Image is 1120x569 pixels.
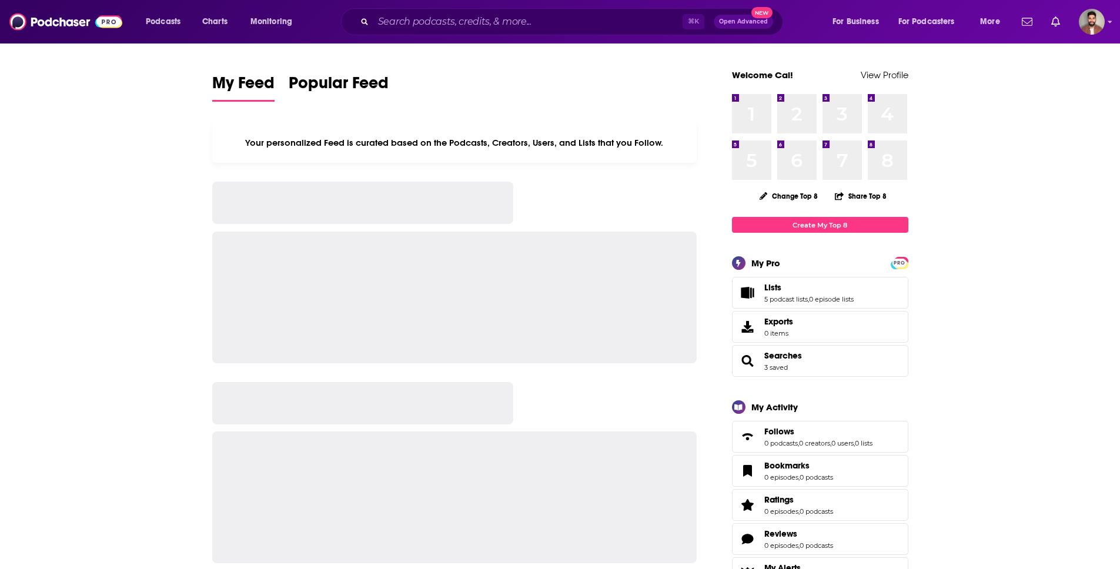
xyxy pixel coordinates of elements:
img: User Profile [1079,9,1105,35]
a: Lists [764,282,854,293]
span: Charts [202,14,228,30]
a: Popular Feed [289,73,389,102]
a: Lists [736,284,760,301]
span: Reviews [732,523,908,555]
a: Follows [764,426,872,437]
a: Ratings [764,494,833,505]
a: 5 podcast lists [764,295,808,303]
span: Exports [736,319,760,335]
a: Follows [736,429,760,445]
span: For Podcasters [898,14,955,30]
span: Popular Feed [289,73,389,100]
a: Reviews [764,528,833,539]
span: , [798,473,800,481]
span: PRO [892,259,907,267]
div: My Activity [751,401,798,413]
a: Show notifications dropdown [1017,12,1037,32]
span: Searches [732,345,908,377]
a: 3 saved [764,363,788,371]
span: Lists [764,282,781,293]
button: Change Top 8 [753,189,825,203]
a: 0 podcasts [800,541,833,550]
span: Open Advanced [719,19,768,25]
span: , [798,439,799,447]
a: 0 users [831,439,854,447]
span: , [830,439,831,447]
span: Exports [764,316,793,327]
span: Ratings [764,494,794,505]
button: open menu [242,12,307,31]
a: 0 episodes [764,507,798,516]
a: 0 podcasts [800,473,833,481]
a: Create My Top 8 [732,217,908,233]
a: View Profile [861,69,908,81]
span: 0 items [764,329,793,337]
span: Logged in as calmonaghan [1079,9,1105,35]
span: , [798,507,800,516]
a: Reviews [736,531,760,547]
a: Ratings [736,497,760,513]
a: Exports [732,311,908,343]
button: Show profile menu [1079,9,1105,35]
a: Searches [764,350,802,361]
span: Monitoring [250,14,292,30]
img: Podchaser - Follow, Share and Rate Podcasts [9,11,122,33]
a: Searches [736,353,760,369]
a: 0 podcasts [764,439,798,447]
button: open menu [138,12,196,31]
span: My Feed [212,73,275,100]
span: Ratings [732,489,908,521]
a: Welcome Cal! [732,69,793,81]
a: Charts [195,12,235,31]
div: Search podcasts, credits, & more... [352,8,794,35]
span: Follows [764,426,794,437]
span: New [751,7,773,18]
span: Follows [732,421,908,453]
div: Your personalized Feed is curated based on the Podcasts, Creators, Users, and Lists that you Follow. [212,123,697,163]
a: Show notifications dropdown [1047,12,1065,32]
a: 0 creators [799,439,830,447]
span: Bookmarks [732,455,908,487]
a: 0 lists [855,439,872,447]
a: 0 episode lists [809,295,854,303]
input: Search podcasts, credits, & more... [373,12,683,31]
a: 0 episodes [764,473,798,481]
span: , [854,439,855,447]
button: open menu [972,12,1015,31]
div: My Pro [751,257,780,269]
span: , [798,541,800,550]
span: Podcasts [146,14,180,30]
span: Reviews [764,528,797,539]
button: Share Top 8 [834,185,887,207]
a: Bookmarks [736,463,760,479]
span: Lists [732,277,908,309]
a: 0 episodes [764,541,798,550]
span: , [808,295,809,303]
button: open menu [891,12,972,31]
span: Bookmarks [764,460,810,471]
a: My Feed [212,73,275,102]
a: Bookmarks [764,460,833,471]
span: ⌘ K [683,14,704,29]
button: Open AdvancedNew [714,15,773,29]
span: More [980,14,1000,30]
span: For Business [833,14,879,30]
a: 0 podcasts [800,507,833,516]
a: PRO [892,258,907,267]
button: open menu [824,12,894,31]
